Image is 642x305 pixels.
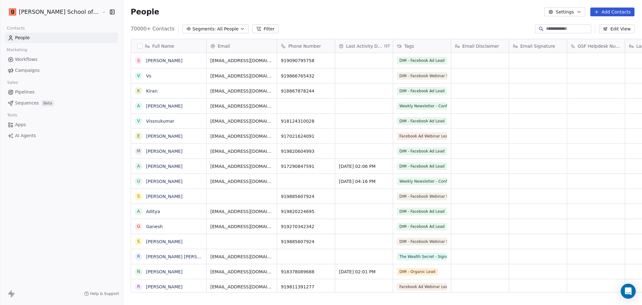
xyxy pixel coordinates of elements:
[397,102,447,110] span: Weekly Newsletter - Confirmed
[4,110,20,120] span: Tools
[5,33,118,43] a: People
[5,65,118,76] a: Campaigns
[137,133,140,139] div: E
[5,131,118,141] a: AI Agents
[137,268,140,275] div: N
[146,119,174,124] a: Vissnukumar
[210,223,273,230] span: [EMAIL_ADDRESS][DOMAIN_NAME]
[210,163,273,169] span: [EMAIL_ADDRESS][DOMAIN_NAME]
[137,193,140,200] div: S
[621,284,636,299] div: Open Intercom Messenger
[84,291,119,296] a: Help & Support
[15,56,38,63] span: Workflows
[192,26,216,32] span: Segments:
[578,43,621,49] span: GSF Helpdesk Number
[462,43,499,49] span: Email Disclaimer
[137,148,140,154] div: M
[281,133,331,139] span: 917021624091
[339,178,389,185] span: [DATE] 04:16 PM
[8,7,97,17] button: [PERSON_NAME] School of Finance LLP
[146,209,160,214] a: Aditya
[137,103,140,109] div: A
[339,163,389,169] span: [DATE] 02:06 PM
[146,179,182,184] a: [PERSON_NAME]
[281,73,331,79] span: 919866765432
[397,208,447,215] span: DIM - Facebook Ad Lead
[288,43,321,49] span: Phone Number
[15,121,26,128] span: Apps
[146,284,182,289] a: [PERSON_NAME]
[281,148,331,154] span: 919820604993
[281,269,331,275] span: 918378089688
[210,254,273,260] span: [EMAIL_ADDRESS][DOMAIN_NAME]
[397,72,447,80] span: DIM - Facebook Webinar Signup Time
[252,24,278,33] button: Filter
[210,88,273,94] span: [EMAIL_ADDRESS][DOMAIN_NAME]
[15,89,34,95] span: Pipelines
[520,43,555,49] span: Email Signature
[131,25,175,33] span: 70000+ Contacts
[146,58,182,63] a: [PERSON_NAME]
[397,163,447,170] span: DIM - Facebook Ad Lead
[207,39,277,53] div: Email
[146,88,157,94] a: Kiran
[146,239,182,244] a: [PERSON_NAME]
[210,284,273,290] span: [EMAIL_ADDRESS][DOMAIN_NAME]
[131,7,159,17] span: People
[41,100,54,106] span: Beta
[397,87,447,95] span: DIM - Facebook Ad Lead
[146,164,182,169] a: [PERSON_NAME]
[509,39,567,53] div: Email Signature
[210,208,273,215] span: [EMAIL_ADDRESS][DOMAIN_NAME]
[397,253,447,260] span: The Wealth Secret - Signup
[146,104,182,109] a: [PERSON_NAME]
[146,269,182,274] a: [PERSON_NAME]
[137,72,140,79] div: V
[451,39,509,53] div: Email Disclaimer
[397,132,447,140] span: Facebook Ad Webinar Lead
[137,208,140,215] div: A
[397,268,438,276] span: DIM - Organic Lead
[131,39,206,53] div: Full Name
[137,88,140,94] div: K
[15,132,36,139] span: AI Agents
[5,98,118,108] a: SequencesBeta
[5,120,118,130] a: Apps
[137,118,140,124] div: V
[4,24,28,33] span: Contacts
[393,39,451,53] div: Tags
[277,39,335,53] div: Phone Number
[335,39,393,53] div: Last Activity DateIST
[545,8,585,16] button: Settings
[137,57,140,64] div: s
[15,67,39,74] span: Campaigns
[4,45,30,55] span: Marketing
[131,53,207,293] div: grid
[281,163,331,169] span: 917290847591
[5,87,118,97] a: Pipelines
[217,26,239,32] span: All People
[210,103,273,109] span: [EMAIL_ADDRESS][DOMAIN_NAME]
[5,54,118,65] a: Workflows
[152,43,174,49] span: Full Name
[281,57,331,64] span: 919090795758
[210,73,273,79] span: [EMAIL_ADDRESS][DOMAIN_NAME]
[218,43,230,49] span: Email
[137,178,140,185] div: U
[281,223,331,230] span: 919270342342
[146,73,151,78] a: Vs
[599,24,634,33] button: Edit View
[397,193,447,200] span: DIM - Facebook Webinar Signup Time
[19,8,100,16] span: [PERSON_NAME] School of Finance LLP
[281,284,331,290] span: 919811391277
[4,78,21,87] span: Sales
[210,118,273,124] span: [EMAIL_ADDRESS][DOMAIN_NAME]
[146,149,182,154] a: [PERSON_NAME]
[90,291,119,296] span: Help & Support
[281,118,331,124] span: 918124310028
[15,100,39,106] span: Sequences
[137,223,140,230] div: G
[146,224,163,229] a: Ganesh
[137,163,140,169] div: A
[384,44,390,49] span: IST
